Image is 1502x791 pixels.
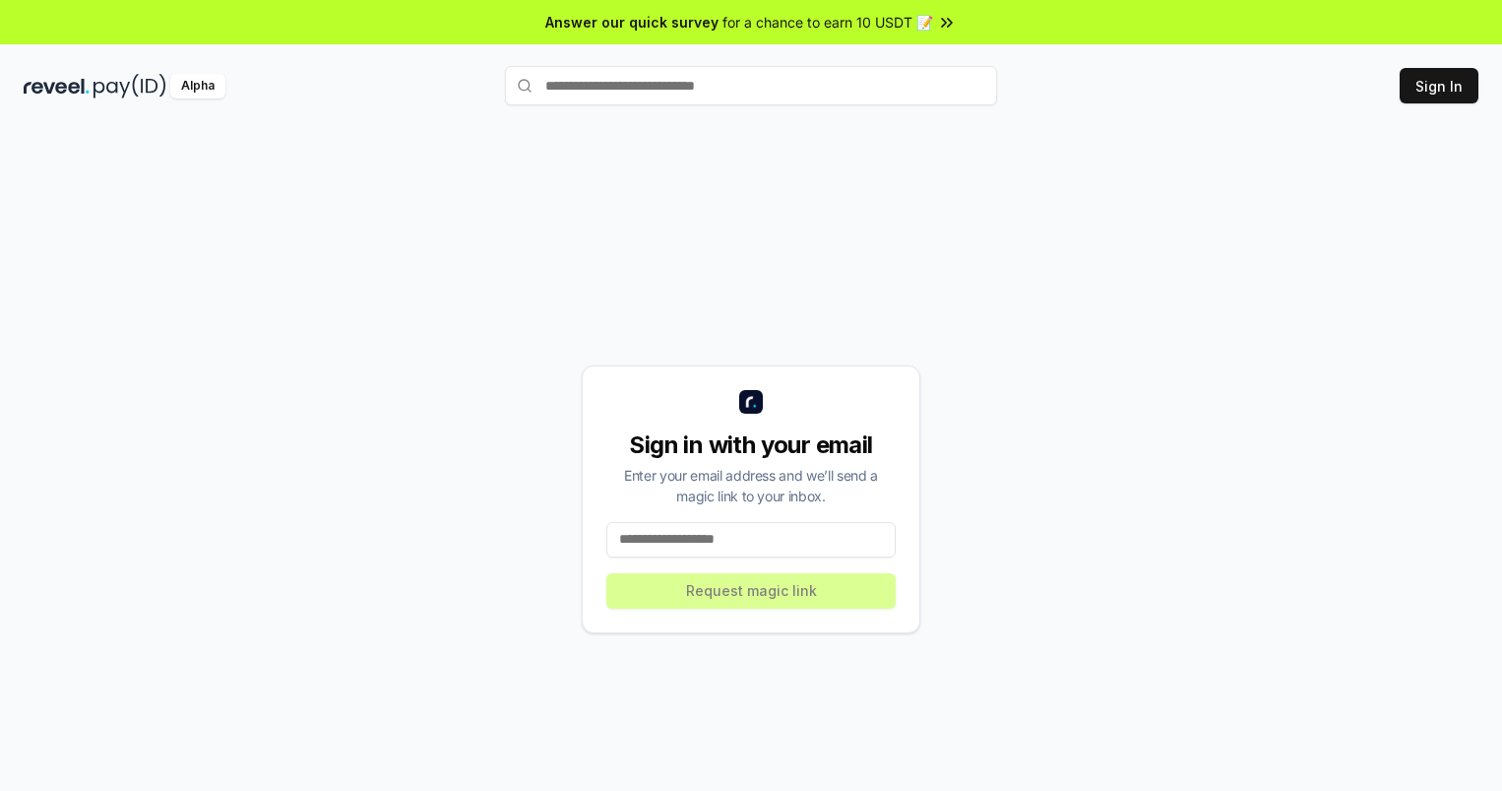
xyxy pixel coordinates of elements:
div: Enter your email address and we’ll send a magic link to your inbox. [606,465,896,506]
div: Sign in with your email [606,429,896,461]
img: logo_small [739,390,763,414]
img: pay_id [94,74,166,99]
span: for a chance to earn 10 USDT 📝 [722,12,933,33]
span: Answer our quick survey [545,12,719,33]
button: Sign In [1400,68,1478,103]
div: Alpha [170,74,225,99]
img: reveel_dark [24,74,90,99]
